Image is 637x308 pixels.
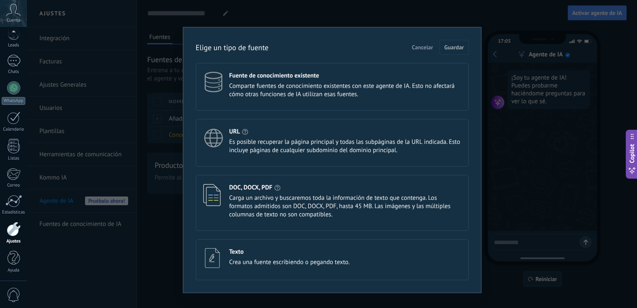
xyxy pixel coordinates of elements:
h4: URL [229,128,240,136]
h4: Texto [229,248,244,256]
h2: Elige un tipo de fuente [196,42,269,53]
span: Cancelar [412,44,433,50]
button: Cancelar [408,41,437,53]
div: Chats [2,69,26,75]
span: Crea una fuente escribiendo o pegando texto. [229,258,350,267]
h4: Fuente de conocimiento existente [229,72,319,80]
div: Leads [2,43,26,48]
h4: DOC, DOCX, PDF [229,184,272,192]
span: Copilot [628,144,636,163]
span: Es posible recuperar la página principal y todas las subpáginas de la URL indicada. Esto incluye ... [229,138,461,155]
div: Ajustes [2,239,26,244]
span: Carga un archivo y buscaremos toda la información de texto que contenga. Los formatos admitidos s... [229,194,461,219]
div: Calendario [2,127,26,132]
span: Guardar [444,44,464,50]
span: Cuenta [7,18,20,23]
div: WhatsApp [2,97,25,105]
div: Correo [2,183,26,188]
button: Guardar [440,40,468,55]
div: Estadísticas [2,210,26,215]
div: Listas [2,156,26,161]
div: Ayuda [2,268,26,273]
span: Comparte fuentes de conocimiento existentes con este agente de IA. Esto no afectará cómo otras fu... [229,82,461,99]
